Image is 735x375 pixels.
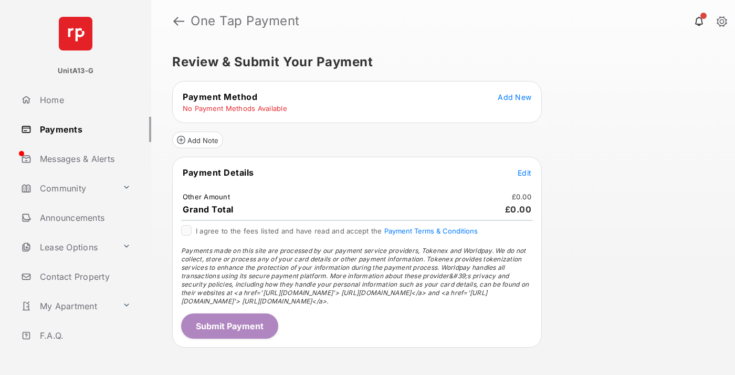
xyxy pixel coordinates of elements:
[17,293,118,319] a: My Apartment
[172,131,223,148] button: Add Note
[191,15,300,27] strong: One Tap Payment
[518,167,531,178] button: Edit
[17,264,151,289] a: Contact Property
[505,204,532,215] span: £0.00
[498,93,531,102] span: Add New
[498,92,531,102] button: Add New
[17,323,151,348] a: F.A.Q.
[58,66,93,76] p: UnitA13-G
[17,117,151,142] a: Payments
[181,313,278,339] button: Submit Payment
[183,92,257,102] span: Payment Method
[183,167,254,178] span: Payment Details
[17,87,151,113] a: Home
[17,205,151,230] a: Announcements
[17,146,151,171] a: Messages & Alerts
[511,192,532,201] td: £0.00
[59,17,92,50] img: svg+xml;base64,PHN2ZyB4bWxucz0iaHR0cDovL3d3dy53My5vcmcvMjAwMC9zdmciIHdpZHRoPSI2NCIgaGVpZ2h0PSI2NC...
[17,235,118,260] a: Lease Options
[384,227,478,235] button: I agree to the fees listed and have read and accept the
[196,227,478,235] span: I agree to the fees listed and have read and accept the
[172,56,706,68] h5: Review & Submit Your Payment
[183,204,234,215] span: Grand Total
[181,247,529,305] span: Payments made on this site are processed by our payment service providers, Tokenex and Worldpay. ...
[17,176,118,201] a: Community
[518,168,531,177] span: Edit
[182,192,230,201] td: Other Amount
[182,104,288,113] td: No Payment Methods Available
